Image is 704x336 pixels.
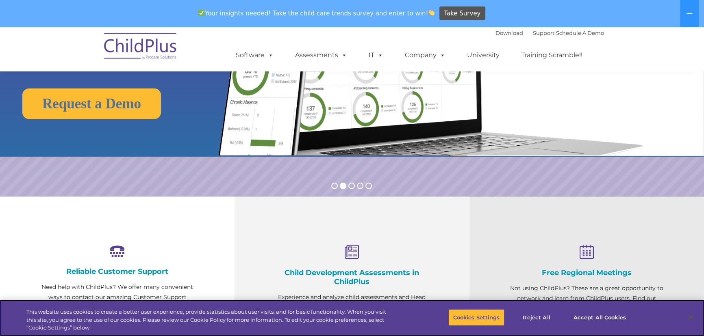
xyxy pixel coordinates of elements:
a: Company [397,47,454,63]
span: Phone number [113,87,148,93]
h4: Child Development Assessments in ChildPlus [275,268,428,286]
a: IT [361,47,391,63]
a: Support [533,30,554,36]
span: Take Survey [444,6,480,21]
p: Experience and analyze child assessments and Head Start data management in one system with zero c... [275,292,428,333]
a: Software [228,47,282,63]
a: Take Survey [439,6,485,21]
span: Last name [113,54,138,60]
p: Not using ChildPlus? These are a great opportunity to network and learn from ChildPlus users. Fin... [510,283,663,324]
a: Assessments [287,47,355,63]
button: Accept All Cookies [569,309,630,326]
button: Cookies Settings [448,309,504,326]
button: Close [682,308,700,326]
button: Reject All [511,309,562,326]
span: Your insights needed! Take the child care trends survey and enter to win! [195,5,438,21]
div: This website uses cookies to create a better user experience, provide statistics about user visit... [26,308,387,332]
a: Download [495,30,523,36]
a: Training Scramble!! [513,47,591,63]
img: 👏 [428,10,435,16]
h4: Free Regional Meetings [510,268,663,277]
a: Schedule A Demo [556,30,604,36]
h4: Reliable Customer Support [41,267,194,276]
a: Request a Demo [22,88,161,119]
img: ✅ [198,10,204,16]
font: | [495,30,604,36]
p: Need help with ChildPlus? We offer many convenient ways to contact our amazing Customer Support r... [41,282,194,323]
img: ChildPlus by Procare Solutions [100,27,181,68]
a: University [459,47,508,63]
